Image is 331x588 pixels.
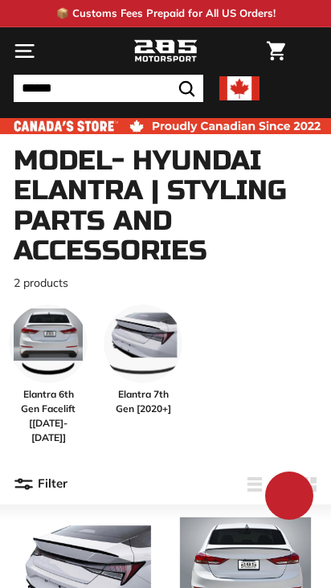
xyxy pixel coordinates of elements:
[14,275,317,292] p: 2 products
[56,6,276,22] p: 📦 Customs Fees Prepaid for All US Orders!
[104,387,182,416] span: Elantra 7th Gen [2020+]
[259,28,293,74] a: Cart
[133,38,198,65] img: Logo_285_Motorsport_areodynamics_components
[14,465,67,504] button: Filter
[260,472,318,524] inbox-online-store-chat: Shopify online store chat
[9,387,88,445] span: Elantra 6th Gen Facelift [[DATE]-[DATE]]
[14,75,203,102] input: Search
[9,304,88,445] a: Elantra 6th Gen Facelift [[DATE]-[DATE]]
[104,304,182,445] a: Elantra 7th Gen [2020+]
[14,146,317,267] h1: Model- Hyundai Elantra | Styling Parts and Accessories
